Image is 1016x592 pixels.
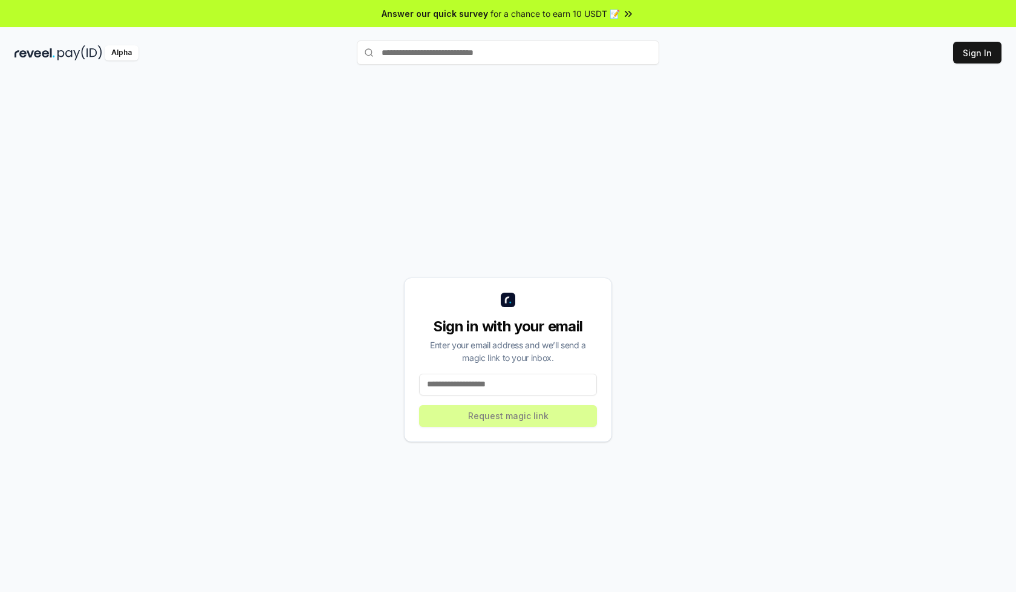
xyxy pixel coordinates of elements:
[501,293,515,307] img: logo_small
[419,339,597,364] div: Enter your email address and we’ll send a magic link to your inbox.
[953,42,1001,63] button: Sign In
[57,45,102,60] img: pay_id
[490,7,620,20] span: for a chance to earn 10 USDT 📝
[419,317,597,336] div: Sign in with your email
[105,45,138,60] div: Alpha
[15,45,55,60] img: reveel_dark
[382,7,488,20] span: Answer our quick survey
